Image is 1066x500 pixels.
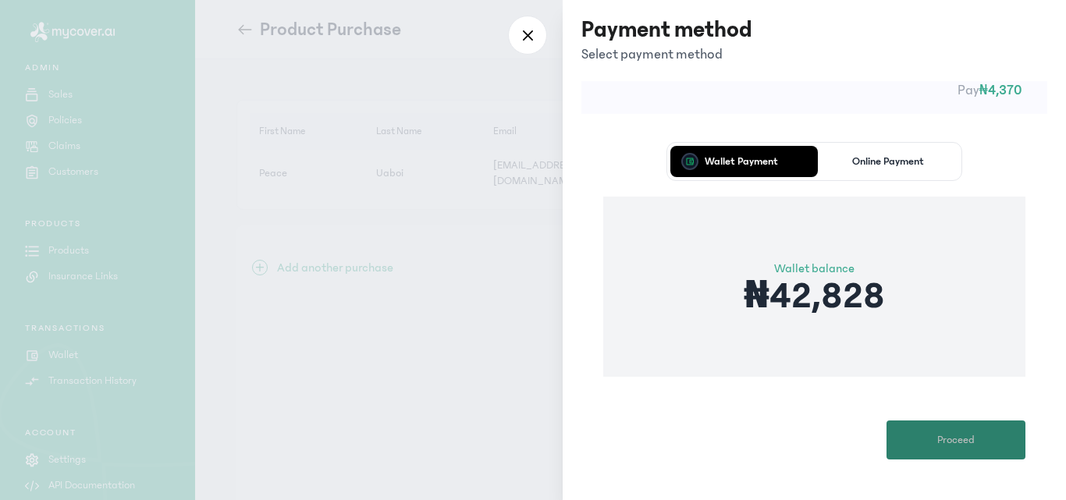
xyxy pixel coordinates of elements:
[744,278,885,315] p: ₦42,828
[581,44,752,66] p: Select payment method
[852,156,924,167] p: Online Payment
[606,80,1022,101] p: Pay
[979,83,1022,98] span: ₦4,370
[581,16,752,44] h3: Payment method
[744,259,885,278] p: Wallet balance
[937,432,975,449] span: Proceed
[818,146,959,177] button: Online Payment
[670,146,812,177] button: Wallet Payment
[887,420,1025,459] button: Proceed
[705,156,778,167] p: Wallet Payment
